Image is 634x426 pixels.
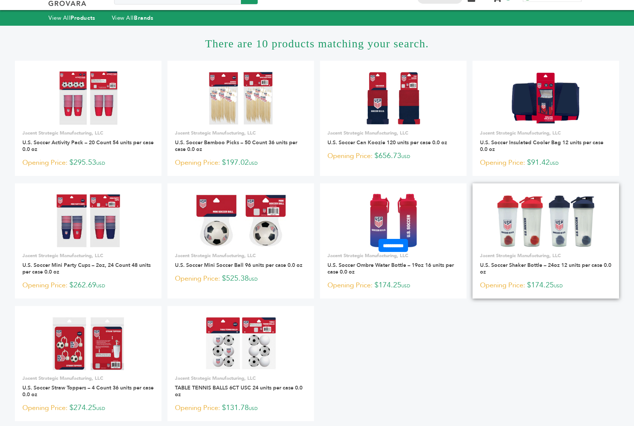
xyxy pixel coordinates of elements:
p: Jacent Strategic Manufacturing, LLC [327,130,459,136]
span: Opening Price: [327,280,373,290]
img: U.S. Soccer Straw Toppers – 4 Count 36 units per case 0.0 oz [52,316,125,370]
img: U.S. Soccer Can Koozie 120 units per case 0.0 oz [366,71,420,125]
span: Opening Price: [480,158,525,168]
span: USD [550,160,559,166]
p: $274.25 [22,403,154,414]
p: Jacent Strategic Manufacturing, LLC [175,252,307,259]
strong: Brands [134,14,153,22]
span: USD [96,160,105,166]
a: U.S. Soccer Bamboo Picks – 50 Count 36 units per case 0.0 oz [175,139,297,153]
span: USD [249,276,258,282]
h1: There are 10 products matching your search. [15,26,619,61]
span: USD [554,283,563,289]
p: Jacent Strategic Manufacturing, LLC [22,130,154,136]
span: Opening Price: [327,151,373,161]
span: USD [96,283,105,289]
p: Jacent Strategic Manufacturing, LLC [480,130,612,136]
img: U.S. Soccer Mini Party Cups – 2oz, 24 Count 48 units per case 0.0 oz [56,194,120,247]
img: U.S. Soccer Bamboo Picks – 50 Count 36 units per case 0.0 oz [208,71,273,125]
a: U.S. Soccer Shaker Bottle – 24oz 12 units per case 0.0 oz [480,262,611,275]
img: U.S. Soccer Mini Soccer Ball 96 units per case 0.0 oz [193,194,288,247]
p: $91.42 [480,157,612,168]
p: $262.69 [22,280,154,291]
span: Opening Price: [175,158,220,168]
span: Opening Price: [480,280,525,290]
p: $295.53 [22,157,154,168]
a: TABLE TENNIS BALLS 6CT USC 24 units per case 0.0 oz [175,384,302,398]
img: U.S. Soccer Activity Pack – 20 Count 54 units per case 0.0 oz [59,71,117,125]
a: U.S. Soccer Mini Soccer Ball 96 units per case 0.0 oz [175,262,302,269]
span: Opening Price: [22,158,68,168]
p: Jacent Strategic Manufacturing, LLC [175,130,307,136]
p: $656.73 [327,151,459,162]
span: USD [249,406,258,411]
span: USD [401,283,410,289]
img: TABLE TENNIS BALLS 6CT USC 24 units per case 0.0 oz [205,316,276,370]
a: U.S. Soccer Mini Party Cups – 2oz, 24 Count 48 units per case 0.0 oz [22,262,151,275]
img: U.S. Soccer Shaker Bottle – 24oz 12 units per case 0.0 oz [497,194,594,247]
p: $197.02 [175,157,307,168]
span: USD [96,406,105,411]
a: View AllBrands [112,14,154,22]
p: Jacent Strategic Manufacturing, LLC [327,252,459,259]
a: U.S. Soccer Can Koozie 120 units per case 0.0 oz [327,139,447,146]
span: Opening Price: [175,274,220,284]
p: Jacent Strategic Manufacturing, LLC [480,252,612,259]
a: U.S. Soccer Ombre Water Bottle – 19oz 16 units per case 0.0 oz [327,262,454,275]
span: Opening Price: [175,403,220,413]
span: USD [249,160,258,166]
span: Opening Price: [22,403,68,413]
a: U.S. Soccer Insulated Cooler Bag 12 units per case 0.0 oz [480,139,603,153]
span: USD [401,154,410,160]
p: $174.25 [480,280,612,291]
a: View AllProducts [48,14,95,22]
img: U.S. Soccer Ombre Water Bottle – 19oz 16 units per case 0.0 oz [368,194,418,247]
p: Jacent Strategic Manufacturing, LLC [22,375,154,382]
p: $525.38 [175,273,307,284]
a: U.S. Soccer Straw Toppers – 4 Count 36 units per case 0.0 oz [22,384,154,398]
a: U.S. Soccer Activity Pack – 20 Count 54 units per case 0.0 oz [22,139,154,153]
p: Jacent Strategic Manufacturing, LLC [22,252,154,259]
span: Opening Price: [22,280,68,290]
strong: Products [70,14,95,22]
p: $174.25 [327,280,459,291]
p: $131.78 [175,403,307,414]
p: Jacent Strategic Manufacturing, LLC [175,375,307,382]
img: U.S. Soccer Insulated Cooler Bag 12 units per case 0.0 oz [511,71,581,125]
